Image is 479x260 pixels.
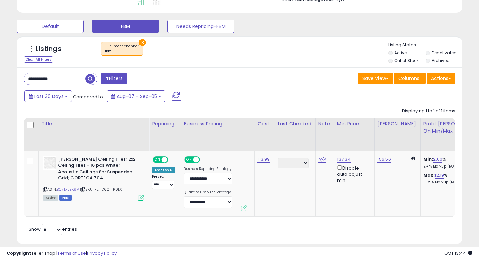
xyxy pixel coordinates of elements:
b: Max: [423,172,435,178]
span: Aug-07 - Sep-05 [117,93,157,100]
p: 2.41% Markup (ROI) [423,164,479,169]
span: OFF [167,157,178,162]
label: Quantity Discount Strategy: [184,190,232,195]
span: OFF [199,157,210,162]
label: Out of Stock [394,58,419,63]
div: Last Checked [278,120,313,127]
label: Archived [432,58,450,63]
p: Listing States: [388,42,462,48]
div: Disable auto adjust min [337,164,369,184]
div: fbm [105,49,139,54]
button: Actions [427,73,455,84]
span: All listings currently available for purchase on Amazon [43,195,58,201]
b: Min: [423,156,433,162]
span: Show: entries [29,226,77,232]
a: 12.19 [435,172,444,179]
div: ASIN: [43,156,144,200]
button: Needs Repricing-FBM [167,20,234,33]
label: Business Repricing Strategy: [184,166,232,171]
button: × [139,39,146,46]
label: Deactivated [432,50,457,56]
img: 51aKHPbELAL._SL40_.jpg [43,156,56,170]
span: 2025-10-6 13:44 GMT [444,250,472,256]
div: [PERSON_NAME] [377,120,417,127]
span: Fulfillment channel : [105,44,139,54]
a: B07LFJZK9V [57,187,79,192]
a: 137.34 [337,156,351,163]
button: Default [17,20,84,33]
a: N/A [318,156,326,163]
span: ON [153,157,162,162]
th: CSV column name: cust_attr_2_Last Checked [275,118,316,151]
label: Active [394,50,407,56]
div: Preset: [152,174,175,189]
strong: Copyright [7,250,31,256]
span: FBM [59,195,72,201]
div: seller snap | | [7,250,117,257]
span: Compared to: [73,94,104,100]
div: Note [318,120,331,127]
button: Aug-07 - Sep-05 [107,90,165,102]
div: Amazon AI [152,167,175,173]
b: [PERSON_NAME] Ceiling Tiles; 2x2 Ceiling Tiles - 16 pcs White; Acoustic Ceilings for Suspended Gr... [58,156,140,183]
a: 2.00 [433,156,442,163]
a: Terms of Use [57,250,86,256]
div: Repricing [152,120,178,127]
span: Columns [398,75,420,82]
button: Last 30 Days [24,90,72,102]
a: 156.56 [377,156,391,163]
span: ON [185,157,194,162]
div: Cost [257,120,272,127]
div: Min Price [337,120,372,127]
button: Filters [101,73,127,84]
h5: Listings [36,44,62,54]
span: Last 30 Days [34,93,64,100]
div: Business Pricing [184,120,252,127]
a: 113.99 [257,156,270,163]
a: Privacy Policy [87,250,117,256]
div: Clear All Filters [24,56,53,63]
div: % [423,156,479,169]
button: FBM [92,20,159,33]
button: Columns [394,73,426,84]
div: % [423,172,479,185]
p: 16.75% Markup (ROI) [423,180,479,185]
button: Save View [358,73,393,84]
span: | SKU: F2-D6CT-P0LX [80,187,122,192]
div: Displaying 1 to 1 of 1 items [402,108,455,114]
div: Title [41,120,146,127]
